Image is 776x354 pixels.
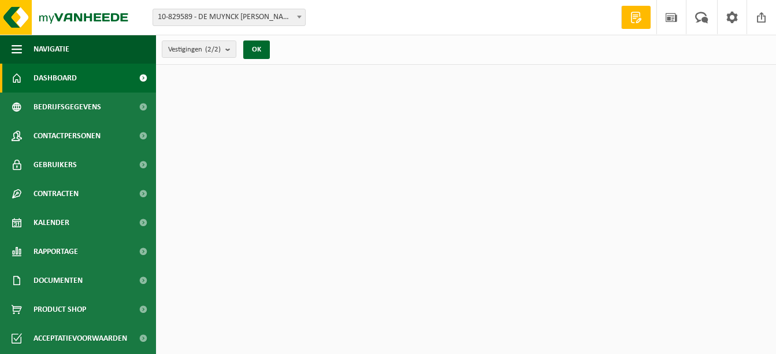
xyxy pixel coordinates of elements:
[34,121,101,150] span: Contactpersonen
[34,324,127,353] span: Acceptatievoorwaarden
[34,35,69,64] span: Navigatie
[243,40,270,59] button: OK
[153,9,306,26] span: 10-829589 - DE MUYNCK ELLEN - EEKLO
[168,41,221,58] span: Vestigingen
[162,40,236,58] button: Vestigingen(2/2)
[34,237,78,266] span: Rapportage
[34,179,79,208] span: Contracten
[34,266,83,295] span: Documenten
[153,9,305,25] span: 10-829589 - DE MUYNCK ELLEN - EEKLO
[34,208,69,237] span: Kalender
[34,93,101,121] span: Bedrijfsgegevens
[34,295,86,324] span: Product Shop
[34,64,77,93] span: Dashboard
[34,150,77,179] span: Gebruikers
[205,46,221,53] count: (2/2)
